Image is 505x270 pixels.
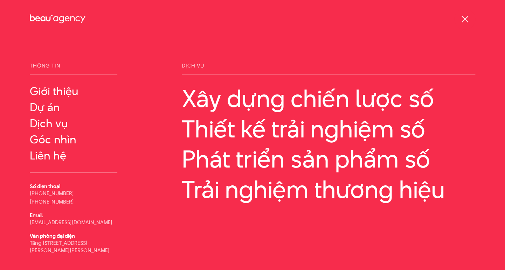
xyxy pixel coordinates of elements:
[30,232,75,240] b: Văn phòng đại diện
[30,117,117,130] a: Dịch vụ
[182,145,475,172] a: Phát triển sản phẩm số
[182,115,475,142] a: Thiết kế trải nghiệm số
[30,183,60,190] b: Số điện thoại
[30,133,117,146] a: Góc nhìn
[30,101,117,114] a: Dự án
[30,190,74,197] a: [PHONE_NUMBER]
[182,176,475,203] a: Trải nghiệm thương hiệu
[30,85,117,98] a: Giới thiệu
[30,239,117,254] p: Tầng [STREET_ADDRESS][PERSON_NAME][PERSON_NAME]
[30,219,112,226] a: [EMAIL_ADDRESS][DOMAIN_NAME]
[30,212,43,219] b: Email
[30,149,117,162] a: Liên hệ
[30,198,74,205] a: [PHONE_NUMBER]
[182,85,475,112] a: Xây dựng chiến lược số
[30,63,117,74] span: Thông tin
[182,63,475,74] span: Dịch vụ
